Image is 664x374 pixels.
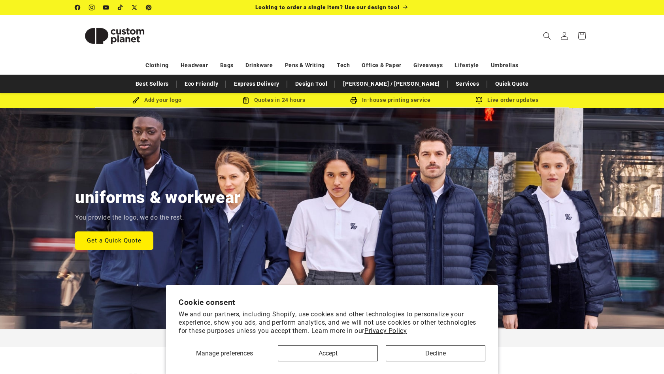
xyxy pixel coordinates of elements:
[362,58,401,72] a: Office & Paper
[452,77,483,91] a: Services
[145,58,169,72] a: Clothing
[220,58,234,72] a: Bags
[255,4,400,10] span: Looking to order a single item? Use our design tool
[538,27,556,45] summary: Search
[332,95,449,105] div: In-house printing service
[475,97,483,104] img: Order updates
[132,77,173,91] a: Best Sellers
[72,15,157,56] a: Custom Planet
[99,95,215,105] div: Add your logo
[179,298,485,307] h2: Cookie consent
[350,97,357,104] img: In-house printing
[413,58,443,72] a: Giveaways
[278,345,377,361] button: Accept
[386,345,485,361] button: Decline
[491,58,519,72] a: Umbrellas
[242,97,249,104] img: Order Updates Icon
[181,77,222,91] a: Eco Friendly
[291,77,332,91] a: Design Tool
[624,336,664,374] iframe: Chat Widget
[179,310,485,335] p: We and our partners, including Shopify, use cookies and other technologies to personalize your ex...
[215,95,332,105] div: Quotes in 24 hours
[196,350,253,357] span: Manage preferences
[179,345,270,361] button: Manage preferences
[339,77,443,91] a: [PERSON_NAME] / [PERSON_NAME]
[75,212,184,224] p: You provide the logo, we do the rest.
[245,58,273,72] a: Drinkware
[364,327,407,335] a: Privacy Policy
[491,77,533,91] a: Quick Quote
[181,58,208,72] a: Headwear
[455,58,479,72] a: Lifestyle
[75,18,154,54] img: Custom Planet
[337,58,350,72] a: Tech
[285,58,325,72] a: Pens & Writing
[132,97,140,104] img: Brush Icon
[449,95,565,105] div: Live order updates
[75,231,153,250] a: Get a Quick Quote
[75,187,241,208] h2: uniforms & workwear
[230,77,283,91] a: Express Delivery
